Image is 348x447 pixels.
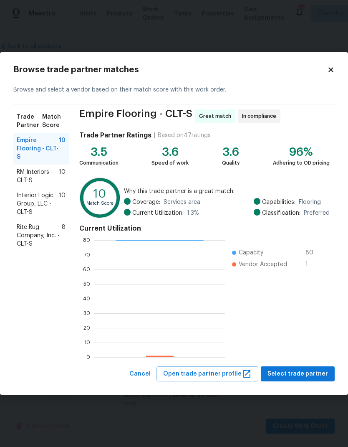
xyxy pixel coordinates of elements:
span: RM Interiors - CLT-S [17,168,59,185]
div: | [151,131,158,140]
text: 80 [83,237,90,242]
h4: Current Utilization [79,224,330,233]
span: 10 [59,191,66,216]
button: Open trade partner profile [156,366,258,382]
button: Select trade partner [261,366,335,382]
span: Empire Flooring - CLT-S [79,109,192,123]
button: Cancel [126,366,154,382]
span: Interior Logic Group, LLC - CLT-S [17,191,59,216]
span: Coverage: [132,198,160,206]
span: 1 [305,260,319,269]
div: Browse and select a vendor based on their match score with this work order. [13,76,335,104]
span: 8 [62,223,66,248]
span: Rite Rug Company, Inc. - CLT-S [17,223,62,248]
span: Great match [199,112,235,120]
span: Current Utilization: [132,209,184,217]
span: Select trade partner [267,369,328,379]
span: Why this trade partner is a great match: [124,187,330,196]
span: Trade Partner [17,113,42,130]
h4: Trade Partner Ratings [79,131,151,140]
span: Open trade partner profile [163,369,252,379]
span: 10 [59,136,66,161]
div: Adhering to OD pricing [273,159,330,167]
span: In compliance [242,112,280,120]
div: 3.5 [79,148,119,156]
span: Match Score [42,113,66,130]
span: Empire Flooring - CLT-S [17,136,59,161]
text: 20 [83,325,90,330]
div: Communication [79,159,119,167]
text: Match Score [86,201,113,206]
text: 70 [84,252,90,257]
text: 50 [83,281,90,286]
div: Speed of work [151,159,189,167]
text: 0 [86,354,90,359]
div: 96% [273,148,330,156]
span: Flooring [299,198,321,206]
text: 10 [84,340,90,345]
div: Based on 47 ratings [158,131,211,140]
span: Preferred [304,209,330,217]
span: Capacity [239,249,263,257]
span: 80 [305,249,319,257]
span: 10 [59,168,66,185]
h2: Browse trade partner matches [13,66,327,74]
span: Vendor Accepted [239,260,287,269]
text: 40 [83,296,90,301]
text: 60 [83,267,90,272]
text: 30 [83,310,90,315]
span: Cancel [129,369,151,379]
div: 3.6 [151,148,189,156]
text: 10 [93,188,106,200]
span: Classification: [262,209,300,217]
div: 3.6 [222,148,240,156]
span: Capabilities: [262,198,295,206]
span: Services area [164,198,200,206]
div: Quality [222,159,240,167]
span: 1.3 % [187,209,199,217]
